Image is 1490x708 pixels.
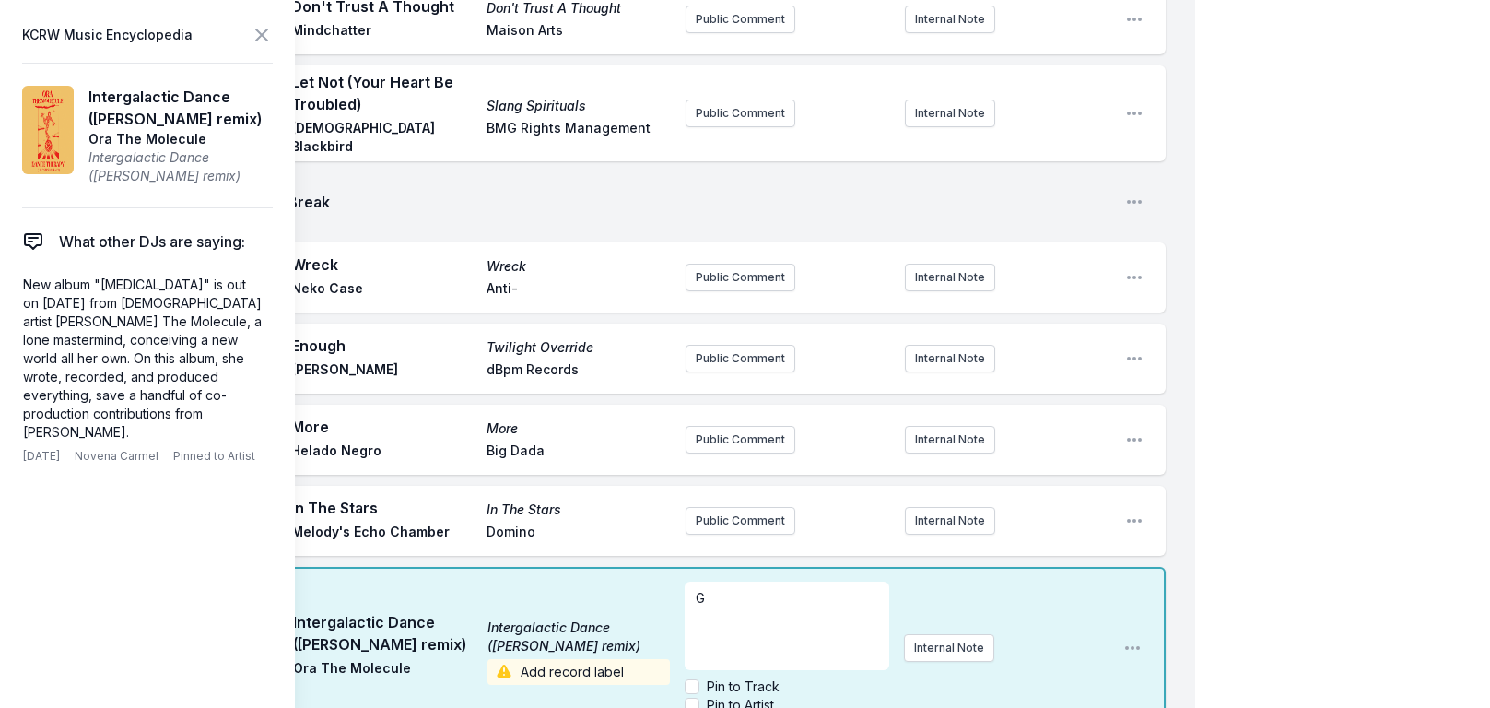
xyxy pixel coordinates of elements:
[23,449,60,464] span: [DATE]
[904,634,994,662] button: Internal Note
[1125,10,1144,29] button: Open playlist item options
[293,611,476,655] span: Intergalactic Dance ([PERSON_NAME] remix)
[487,21,671,43] span: Maison Arts
[173,449,255,464] span: Pinned to Artist
[487,501,671,519] span: In The Stars
[686,426,795,454] button: Public Comment
[1123,639,1142,657] button: Open playlist item options
[487,119,671,156] span: BMG Rights Management
[686,345,795,372] button: Public Comment
[291,442,475,464] span: Helado Negro
[905,426,995,454] button: Internal Note
[487,257,671,276] span: Wreck
[23,276,264,442] p: New album "[MEDICAL_DATA]" is out on [DATE] from [DEMOGRAPHIC_DATA] artist [PERSON_NAME] The Mole...
[487,97,671,115] span: Slang Spirituals
[696,590,705,606] span: G
[1125,104,1144,123] button: Open playlist item options
[1125,512,1144,530] button: Open playlist item options
[487,659,671,685] span: Add record label
[59,230,245,253] span: What other DJs are saying:
[287,191,1110,213] span: Break
[1125,349,1144,368] button: Open playlist item options
[1125,431,1144,449] button: Open playlist item options
[487,419,671,438] span: More
[1125,193,1144,211] button: Open playlist item options
[905,345,995,372] button: Internal Note
[487,442,671,464] span: Big Dada
[22,22,193,48] span: KCRW Music Encyclopedia
[487,279,671,301] span: Anti‐
[291,416,475,438] span: More
[905,6,995,33] button: Internal Note
[291,254,475,276] span: Wreck
[291,360,475,383] span: [PERSON_NAME]
[291,497,475,519] span: In The Stars
[88,148,273,185] span: Intergalactic Dance ([PERSON_NAME] remix)
[487,338,671,357] span: Twilight Override
[487,619,671,655] span: Intergalactic Dance ([PERSON_NAME] remix)
[686,507,795,535] button: Public Comment
[686,264,795,291] button: Public Comment
[88,86,273,130] span: Intergalactic Dance ([PERSON_NAME] remix)
[487,523,671,545] span: Domino
[905,100,995,127] button: Internal Note
[291,71,475,115] span: Let Not (Your Heart Be Troubled)
[293,659,476,685] span: Ora The Molecule
[291,21,475,43] span: Mindchatter
[487,360,671,383] span: dBpm Records
[686,6,795,33] button: Public Comment
[88,130,273,148] span: Ora The Molecule
[291,119,475,156] span: [DEMOGRAPHIC_DATA] Blackbird
[707,678,780,696] label: Pin to Track
[905,507,995,535] button: Internal Note
[75,449,158,464] span: Novena Carmel
[1125,268,1144,287] button: Open playlist item options
[686,100,795,127] button: Public Comment
[291,279,475,301] span: Neko Case
[291,523,475,545] span: Melody's Echo Chamber
[291,335,475,357] span: Enough
[905,264,995,291] button: Internal Note
[22,86,74,174] img: Intergalactic Dance (Lindstrøm remix)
